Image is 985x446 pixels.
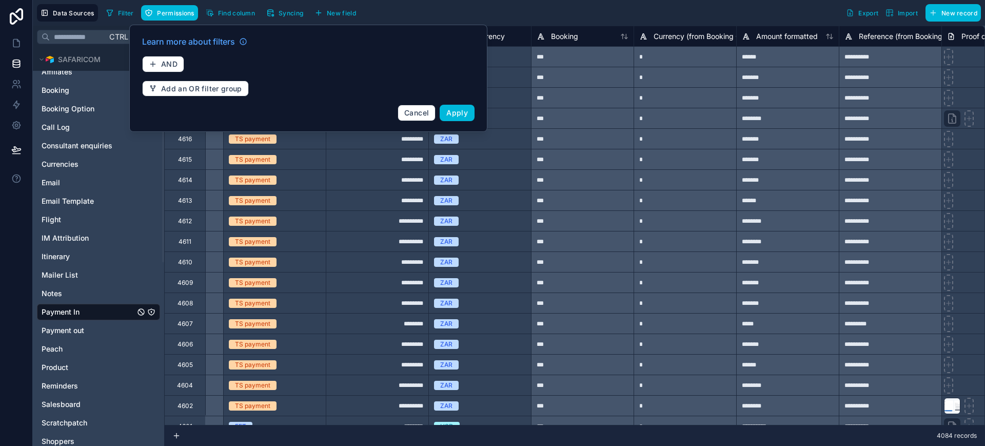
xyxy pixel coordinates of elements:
div: ZAR [440,237,452,246]
div: ZAR [440,134,452,144]
div: TS payment [235,196,270,205]
span: Booking [551,31,578,42]
a: Call Log [42,122,135,132]
span: New record [941,9,977,17]
div: IM Attribution [37,230,160,246]
div: 4605 [178,361,193,369]
span: Peach [42,344,63,354]
a: New record [921,4,981,22]
div: TS payment [235,401,270,411]
a: Currencies [42,159,135,169]
span: Add an OR filter group [161,84,242,93]
a: Booking Option [42,104,135,114]
div: 4614 [178,176,192,184]
div: ZAR [440,360,452,370]
button: Syncing [263,5,307,21]
span: Product [42,362,68,373]
span: Booking [42,85,69,95]
div: TS payment [235,176,270,185]
div: ZAR [440,196,452,205]
span: Currency (from Booking Option) [654,31,761,42]
div: 4608 [178,299,193,307]
div: Salesboard [37,396,160,413]
span: Amount formatted [756,31,818,42]
button: Permissions [141,5,198,21]
div: TS payment [235,360,270,370]
div: ZAR [440,401,452,411]
div: TS payment [235,299,270,308]
div: 4616 [178,135,192,143]
div: Currencies [37,156,160,172]
img: Airtable Logo [46,55,54,64]
span: Flight [42,215,61,225]
div: 4604 [177,381,193,390]
span: SAFARICOM [58,54,101,65]
div: TS payment [235,155,270,164]
div: ZAR [440,299,452,308]
span: Apply [446,108,468,117]
a: Itinerary [42,251,135,262]
a: Payment In [42,307,135,317]
span: Mailer List [42,270,78,280]
a: Booking [42,85,135,95]
a: IM Attribution [42,233,135,243]
span: Currencies [42,159,78,169]
div: 4615 [178,156,192,164]
div: 4601 [178,422,192,431]
div: ZAR [440,258,452,267]
button: Add an OR filter group [142,81,249,97]
div: TS payment [235,381,270,390]
button: New record [925,4,981,22]
div: 4613 [178,197,192,205]
div: Scratchpatch [37,415,160,431]
span: Filter [118,9,134,17]
div: Payment out [37,322,160,339]
button: AND [142,56,184,72]
span: Call Log [42,122,70,132]
div: Booking [37,82,160,99]
div: ZAR [440,176,452,185]
div: Payment In [37,304,160,320]
div: ZAR [440,155,452,164]
span: Find column [218,9,255,17]
span: Export [858,9,878,17]
button: Airtable LogoSAFARICOM [37,52,146,67]
span: New field [327,9,356,17]
a: Scratchpatch [42,418,135,428]
a: Flight [42,215,135,225]
a: Payment out [42,325,135,336]
div: Consultant enquiries [37,138,160,154]
div: EFT [235,422,246,431]
div: Peach [37,341,160,357]
span: Itinerary [42,251,70,262]
span: IM Attribution [42,233,89,243]
div: TS payment [235,340,270,349]
a: Email Template [42,196,135,206]
a: Notes [42,288,135,299]
a: Email [42,178,135,188]
span: Payment out [42,325,84,336]
div: 4611 [179,238,191,246]
span: Data Sources [53,9,94,17]
a: Learn more about filters [142,35,247,48]
button: Apply [440,105,475,121]
a: Product [42,362,135,373]
div: 4612 [178,217,192,225]
span: Scratchpatch [42,418,87,428]
div: ZAR [440,278,452,287]
span: Consultant enquiries [42,141,112,151]
button: Find column [202,5,259,21]
span: Cancel [404,108,429,117]
div: Booking Option [37,101,160,117]
a: Syncing [263,5,311,21]
a: Salesboard [42,399,135,410]
div: TS payment [235,278,270,287]
span: Salesboard [42,399,81,410]
a: Mailer List [42,270,135,280]
div: Flight [37,211,160,228]
span: 4084 records [937,432,977,440]
div: 4610 [178,258,192,266]
button: Cancel [398,105,436,121]
span: Payment In [42,307,80,317]
button: New field [311,5,360,21]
